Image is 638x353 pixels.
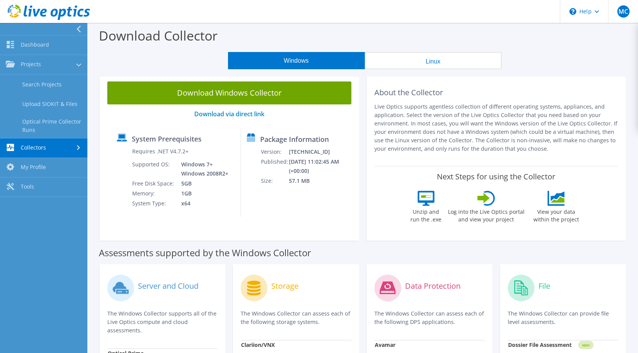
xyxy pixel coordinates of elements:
td: x64 [175,198,230,208]
td: Supported OS: [132,159,175,179]
label: Data Protection [405,282,461,290]
td: Windows 7+ Windows 2008R2+ [175,159,230,179]
p: Live Optics supports agentless collection of different operating systems, appliances, and applica... [374,102,618,153]
label: Server and Cloud [138,282,198,290]
td: Free Disk Space: [132,179,175,189]
td: 5GB [175,179,230,189]
strong: Avamar [375,341,395,348]
td: Published: [261,157,289,176]
label: Package Information [260,135,329,143]
td: [DATE] 11:02:45 AM (+00:00) [289,157,355,176]
label: System Prerequisites [132,135,202,143]
td: Size: [261,176,289,186]
label: View your data within the project [529,206,584,223]
td: 1GB [175,189,230,198]
p: The Windows Collector can provide file level assessments. [508,309,618,326]
p: The Windows Collector can assess each of the following storage systems. [241,309,351,326]
td: 57.1 MB [289,176,355,186]
span: MC [617,5,630,18]
a: Download via direct link [194,110,264,118]
svg: \n [569,8,576,15]
h2: About the Collector [374,88,618,97]
p: The Windows Collector supports all of the Live Optics compute and cloud assessments. [107,309,218,335]
button: Windows [228,52,365,69]
p: The Windows Collector can assess each of the following DPS applications. [374,309,485,326]
td: System Type: [132,198,175,208]
td: Version: [261,147,289,157]
label: Log into the Live Optics portal and view your project [448,206,525,223]
label: Unzip and run the .exe [408,206,444,223]
td: [TECHNICAL_ID] [289,147,355,157]
button: Linux [365,52,502,69]
strong: Clariion/VNX [241,341,275,348]
a: Download Windows Collector [107,81,351,104]
label: Requires .NET V4.7.2+ [132,148,189,155]
tspan: NEW! [582,343,589,347]
strong: Dossier File Assessment [508,341,572,348]
label: Download Collector [99,27,218,44]
label: Storage [271,282,298,290]
label: Assessments supported by the Windows Collector [99,249,311,257]
label: File [538,282,550,290]
label: Next Steps for using the Collector [437,172,555,181]
td: Memory: [132,189,175,198]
